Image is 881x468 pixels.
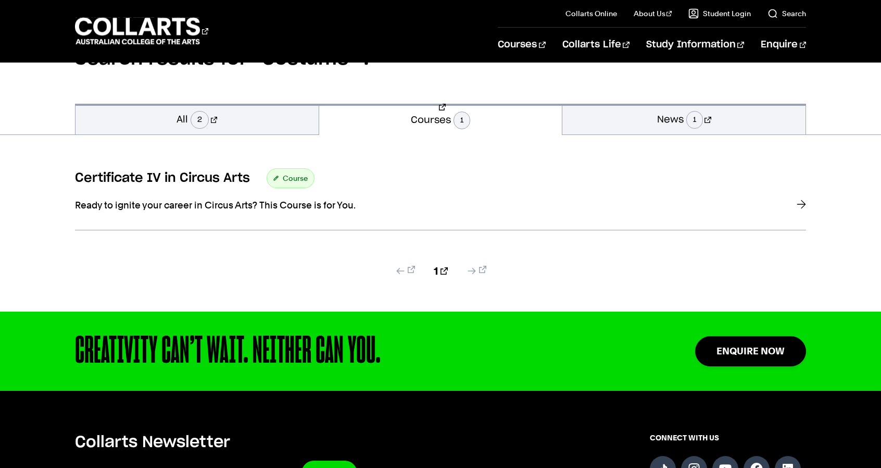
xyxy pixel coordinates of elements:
a: Enquire [761,28,806,62]
a: Collarts Life [562,28,630,62]
div: CREATIVITY CAN’T WAIT. NEITHER CAN YOU. [75,332,628,370]
span: 1 [454,112,470,129]
span: CONNECT WITH US [650,433,806,443]
a: All2 [75,104,319,134]
a: Collarts Online [565,8,617,19]
h5: Collarts Newsletter [75,433,583,452]
span: 2 [191,111,209,129]
a: Student Login [688,8,751,19]
h3: Certificate IV in Circus Arts [75,170,250,186]
span: Course [283,171,308,186]
a: Courses [498,28,545,62]
p: Ready to ignite your career in Circus Arts? This Course is for You. [75,199,492,212]
a: Courses1 [319,104,562,135]
a: Enquire Now [695,336,806,366]
span: 1 [686,111,703,129]
a: Search [767,8,806,19]
a: Study Information [646,28,744,62]
a: News1 [562,104,806,134]
a: About Us [634,8,672,19]
a: Certificate IV in Circus Arts Course Ready to ignite your career in Circus Arts? This Course is f... [75,168,806,230]
div: Go to homepage [75,16,208,46]
a: 1 [434,264,448,278]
